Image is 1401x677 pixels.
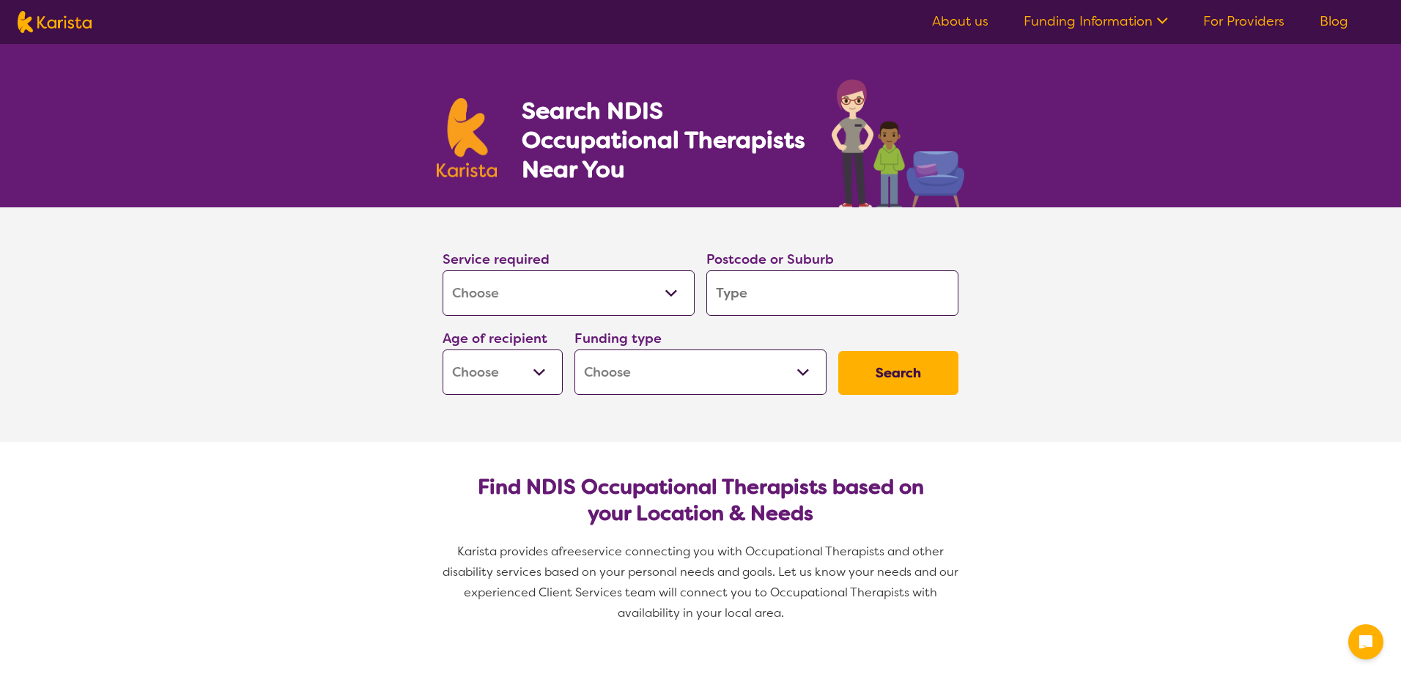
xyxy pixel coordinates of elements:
[558,544,582,559] span: free
[443,544,961,621] span: service connecting you with Occupational Therapists and other disability services based on your p...
[932,12,988,30] a: About us
[443,251,550,268] label: Service required
[706,251,834,268] label: Postcode or Suburb
[18,11,92,33] img: Karista logo
[437,98,497,177] img: Karista logo
[706,270,958,316] input: Type
[457,544,558,559] span: Karista provides a
[454,474,947,527] h2: Find NDIS Occupational Therapists based on your Location & Needs
[522,96,807,184] h1: Search NDIS Occupational Therapists Near You
[1203,12,1284,30] a: For Providers
[1320,12,1348,30] a: Blog
[443,330,547,347] label: Age of recipient
[574,330,662,347] label: Funding type
[832,79,964,207] img: occupational-therapy
[1024,12,1168,30] a: Funding Information
[838,351,958,395] button: Search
